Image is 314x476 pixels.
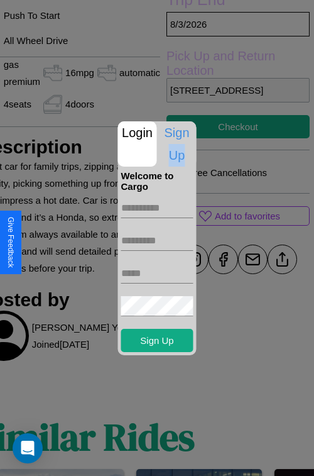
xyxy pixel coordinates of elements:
[158,121,197,167] p: Sign Up
[6,217,15,268] div: Give Feedback
[13,433,43,463] div: Open Intercom Messenger
[118,121,157,144] p: Login
[121,170,193,192] h4: Welcome to Cargo
[121,329,193,352] button: Sign Up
